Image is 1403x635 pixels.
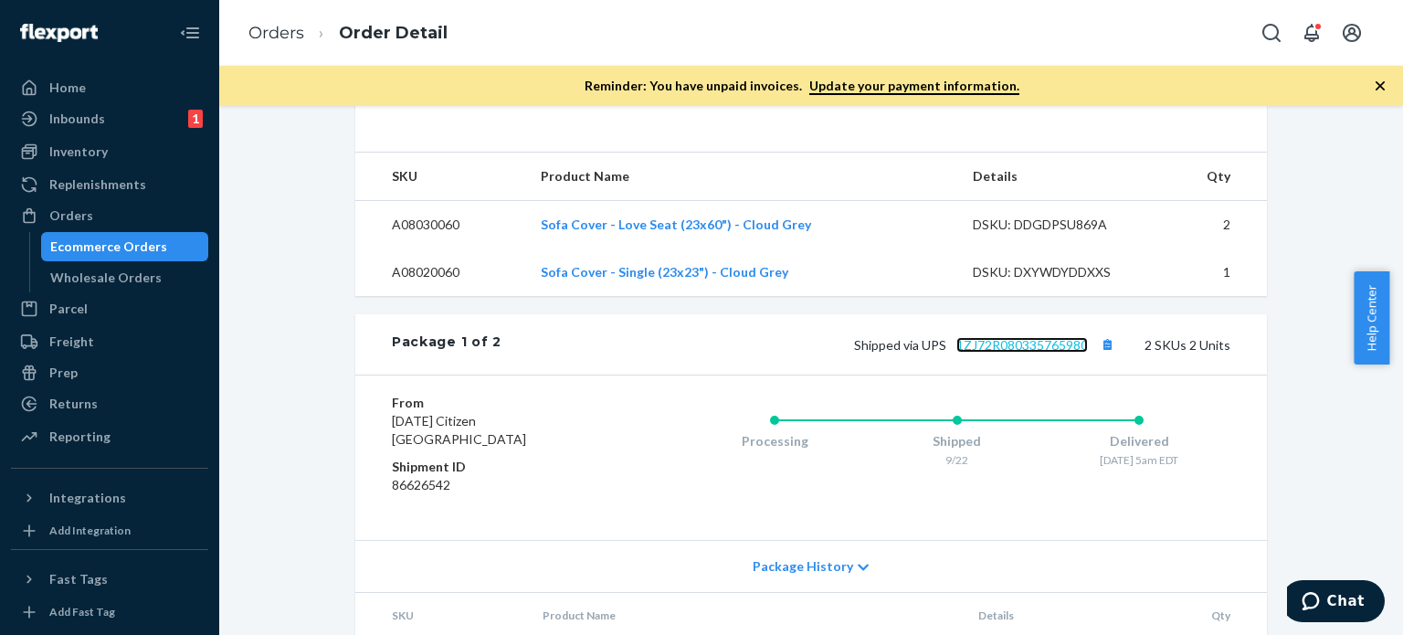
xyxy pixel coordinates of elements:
div: Home [49,79,86,97]
div: Replenishments [49,175,146,194]
a: Add Fast Tag [11,601,208,623]
a: Parcel [11,294,208,323]
div: Add Fast Tag [49,604,115,619]
div: Processing [683,432,866,450]
div: Package 1 of 2 [392,333,501,356]
button: Help Center [1354,271,1389,365]
span: Package History [753,557,853,576]
dt: From [392,394,610,412]
div: Shipped [866,432,1049,450]
div: Inbounds [49,110,105,128]
button: Open account menu [1334,15,1370,51]
iframe: Opens a widget where you can chat to one of our agents [1287,580,1385,626]
th: Product Name [526,153,958,201]
div: 1 [188,110,203,128]
ol: breadcrumbs [234,6,462,60]
th: Details [958,153,1159,201]
button: Integrations [11,483,208,513]
div: Parcel [49,300,88,318]
a: Wholesale Orders [41,263,209,292]
td: 2 [1159,201,1267,249]
button: Open Search Box [1253,15,1290,51]
div: Returns [49,395,98,413]
a: Inbounds1 [11,104,208,133]
div: Reporting [49,428,111,446]
div: Add Integration [49,523,131,538]
a: 1ZJ72R080335765980 [956,337,1088,353]
div: Ecommerce Orders [50,238,167,256]
a: Ecommerce Orders [41,232,209,261]
button: Copy tracking number [1095,333,1119,356]
div: Freight [49,333,94,351]
div: Integrations [49,489,126,507]
button: Close Navigation [172,15,208,51]
div: Prep [49,364,78,382]
button: Open notifications [1293,15,1330,51]
div: Inventory [49,143,108,161]
div: 9/22 [866,452,1049,468]
a: Home [11,73,208,102]
a: Update your payment information. [809,78,1019,95]
p: Reminder: You have unpaid invoices. [585,77,1019,95]
img: Flexport logo [20,24,98,42]
a: Sofa Cover - Love Seat (23x60") - Cloud Grey [541,217,811,232]
div: Orders [49,206,93,225]
button: Fast Tags [11,565,208,594]
a: Order Detail [339,23,448,43]
div: Wholesale Orders [50,269,162,287]
span: [DATE] Citizen [GEOGRAPHIC_DATA] [392,413,526,447]
a: Sofa Cover - Single (23x23") - Cloud Grey [541,264,788,280]
div: [DATE] 5am EDT [1048,452,1230,468]
a: Add Integration [11,520,208,542]
a: Reporting [11,422,208,451]
a: Returns [11,389,208,418]
a: Orders [11,201,208,230]
a: Freight [11,327,208,356]
div: Fast Tags [49,570,108,588]
dd: 86626542 [392,476,610,494]
td: A08020060 [355,249,526,296]
div: Delivered [1048,432,1230,450]
dt: Shipment ID [392,458,610,476]
a: Inventory [11,137,208,166]
td: 1 [1159,249,1267,296]
span: Shipped via UPS [854,337,1119,353]
a: Replenishments [11,170,208,199]
div: 2 SKUs 2 Units [501,333,1230,356]
td: A08030060 [355,201,526,249]
a: Prep [11,358,208,387]
a: Orders [248,23,304,43]
div: DSKU: DDGDPSU869A [973,216,1145,234]
th: Qty [1159,153,1267,201]
th: SKU [355,153,526,201]
div: DSKU: DXYWDYDDXXS [973,263,1145,281]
